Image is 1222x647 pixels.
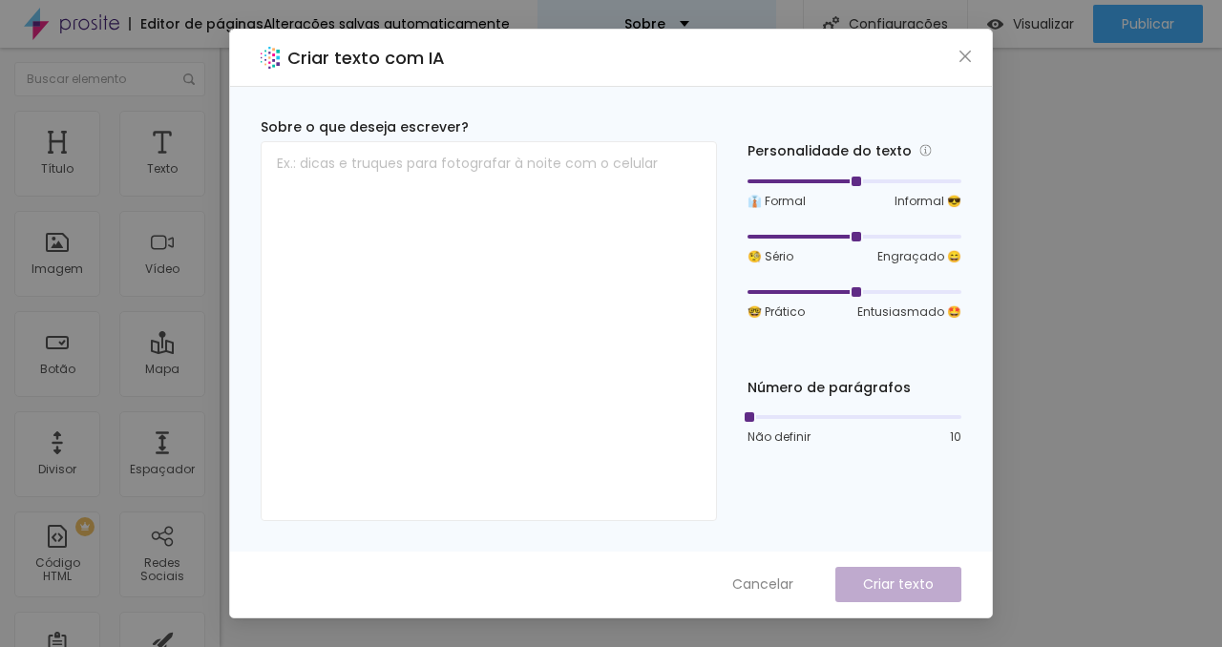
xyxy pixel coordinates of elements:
[130,463,195,476] div: Espaçador
[1122,16,1174,31] span: Publicar
[41,162,74,176] div: Título
[748,140,961,162] div: Personalidade do texto
[624,17,665,31] p: Sobre
[129,17,263,31] div: Editor de páginas
[261,117,717,137] div: Sobre o que deseja escrever?
[1013,16,1074,31] span: Visualizar
[32,262,83,276] div: Imagem
[748,248,793,265] span: 🧐 Sério
[835,567,961,602] button: Criar texto
[748,428,811,446] span: Não definir
[968,5,1093,43] button: Visualizar
[183,73,195,85] img: Icone
[748,303,805,321] span: 🤓 Prático
[145,262,179,276] div: Vídeo
[124,556,200,584] div: Redes Sociais
[857,303,961,321] span: Entusiasmado 🤩
[713,567,812,602] button: Cancelar
[147,162,178,176] div: Texto
[958,49,973,64] span: close
[145,363,179,376] div: Mapa
[950,428,961,446] span: 10
[287,45,445,71] h2: Criar texto com IA
[748,378,961,398] div: Número de parágrafos
[1093,5,1203,43] button: Publicar
[14,62,205,96] input: Buscar elemento
[38,463,76,476] div: Divisor
[40,363,75,376] div: Botão
[895,193,961,210] span: Informal 😎
[987,16,1003,32] img: view-1.svg
[220,48,1222,647] iframe: Editor
[823,16,839,32] img: Icone
[19,556,95,584] div: Código HTML
[877,248,961,265] span: Engraçado 😄
[732,574,793,595] span: Cancelar
[263,17,510,31] div: Alterações salvas automaticamente
[748,193,806,210] span: 👔 Formal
